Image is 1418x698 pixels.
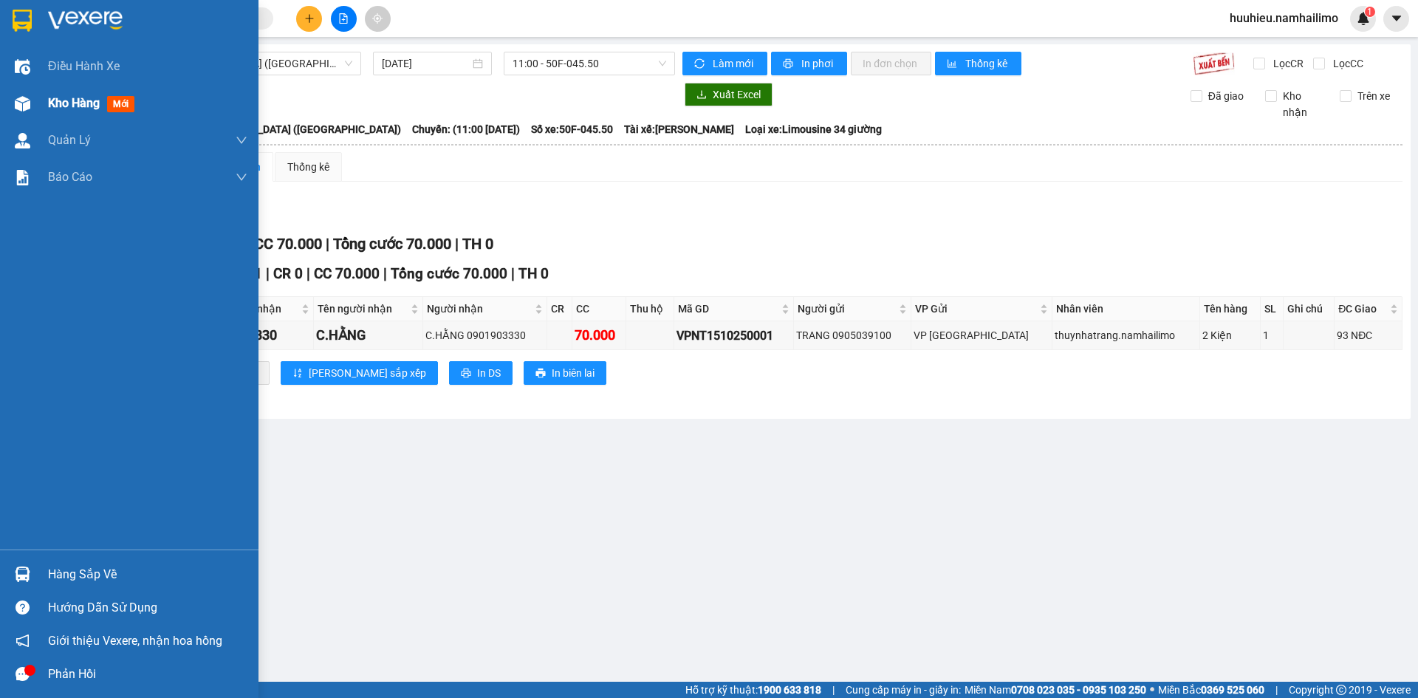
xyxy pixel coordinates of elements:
[427,301,532,317] span: Người nhận
[13,10,32,32] img: logo-vxr
[713,86,761,103] span: Xuất Excel
[318,301,408,317] span: Tên người nhận
[48,663,247,685] div: Phản hồi
[391,265,507,282] span: Tổng cước 70.000
[911,321,1052,350] td: VP Nha Trang
[1055,327,1196,343] div: thuynhatrang.namhailimo
[535,368,546,380] span: printer
[1275,682,1278,698] span: |
[449,361,513,385] button: printerIn DS
[314,265,380,282] span: CC 70.000
[575,325,623,346] div: 70.000
[1267,55,1306,72] span: Lọc CR
[914,327,1049,343] div: VP [GEOGRAPHIC_DATA]
[287,159,329,175] div: Thống kê
[48,96,100,110] span: Kho hàng
[678,301,778,317] span: Mã GD
[685,682,821,698] span: Hỗ trợ kỹ thuật:
[412,121,520,137] span: Chuyến: (11:00 [DATE])
[1263,327,1281,343] div: 1
[745,121,882,137] span: Loại xe: Limousine 34 giường
[624,121,734,137] span: Tài xế: [PERSON_NAME]
[1367,7,1372,17] span: 1
[477,365,501,381] span: In DS
[915,301,1037,317] span: VP Gửi
[626,297,675,321] th: Thu hộ
[685,83,773,106] button: downloadXuất Excel
[1352,88,1396,104] span: Trên xe
[547,297,572,321] th: CR
[333,235,451,253] span: Tổng cước 70.000
[1201,684,1264,696] strong: 0369 525 060
[273,265,303,282] span: CR 0
[107,96,134,112] span: mới
[1158,682,1264,698] span: Miền Bắc
[796,327,908,343] div: TRANG 0905039100
[1357,12,1370,25] img: icon-new-feature
[1277,88,1329,120] span: Kho nhận
[1327,55,1366,72] span: Lọc CC
[677,326,791,345] div: VPNT1510250001
[694,58,707,70] span: sync
[314,321,424,350] td: C.HẰNG
[518,265,549,282] span: TH 0
[48,57,120,75] span: Điều hành xe
[15,133,30,148] img: warehouse-icon
[713,55,756,72] span: Làm mới
[1261,297,1284,321] th: SL
[281,361,438,385] button: sort-ascending[PERSON_NAME] sắp xếp
[1202,327,1258,343] div: 2 Kiện
[365,6,391,32] button: aim
[382,55,470,72] input: 15/10/2025
[1218,9,1350,27] span: huuhieu.namhailimo
[1202,88,1250,104] span: Đã giao
[296,6,322,32] button: plus
[48,131,91,149] span: Quản Lý
[316,325,421,346] div: C.HẰNG
[965,55,1010,72] span: Thống kê
[783,58,795,70] span: printer
[16,634,30,648] span: notification
[462,235,493,253] span: TH 0
[682,52,767,75] button: syncLàm mới
[15,567,30,582] img: warehouse-icon
[1284,297,1335,321] th: Ghi chú
[306,265,310,282] span: |
[696,89,707,101] span: download
[48,632,222,650] span: Giới thiệu Vexere, nhận hoa hồng
[1337,327,1400,343] div: 93 NĐC
[851,52,931,75] button: In đơn chọn
[947,58,959,70] span: bar-chart
[236,171,247,183] span: down
[1200,297,1261,321] th: Tên hàng
[771,52,847,75] button: printerIn phơi
[832,682,835,698] span: |
[1011,684,1146,696] strong: 0708 023 035 - 0935 103 250
[338,13,349,24] span: file-add
[1336,685,1346,695] span: copyright
[383,265,387,282] span: |
[1383,6,1409,32] button: caret-down
[1150,687,1154,693] span: ⚪️
[48,564,247,586] div: Hàng sắp về
[304,13,315,24] span: plus
[531,121,613,137] span: Số xe: 50F-045.50
[455,235,459,253] span: |
[15,96,30,112] img: warehouse-icon
[935,52,1021,75] button: bar-chartThống kê
[461,368,471,380] span: printer
[552,365,595,381] span: In biên lai
[1365,7,1375,17] sup: 1
[331,6,357,32] button: file-add
[309,365,426,381] span: [PERSON_NAME] sắp xếp
[798,301,896,317] span: Người gửi
[15,59,30,75] img: warehouse-icon
[758,684,821,696] strong: 1900 633 818
[674,321,794,350] td: VPNT1510250001
[425,327,544,343] div: C.HẰNG 0901903330
[16,601,30,615] span: question-circle
[266,265,270,282] span: |
[236,134,247,146] span: down
[16,667,30,681] span: message
[572,297,626,321] th: CC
